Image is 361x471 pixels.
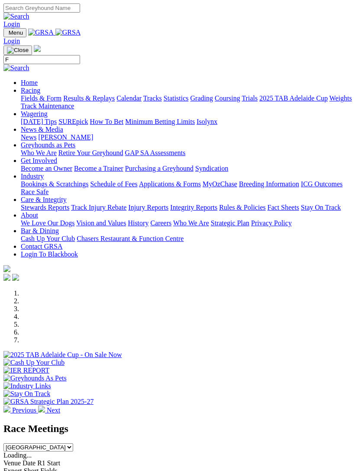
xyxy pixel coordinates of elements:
[116,94,142,102] a: Calendar
[21,180,88,188] a: Bookings & Scratchings
[90,180,137,188] a: Schedule of Fees
[3,55,80,64] input: Search
[301,180,342,188] a: ICG Outcomes
[170,204,217,211] a: Integrity Reports
[21,250,78,258] a: Login To Blackbook
[21,204,69,211] a: Stewards Reports
[139,180,201,188] a: Applications & Forms
[125,165,193,172] a: Purchasing a Greyhound
[71,204,126,211] a: Track Injury Rebate
[21,133,358,141] div: News & Media
[12,406,36,414] span: Previous
[28,29,54,36] img: GRSA
[215,94,240,102] a: Coursing
[3,265,10,272] img: logo-grsa-white.png
[7,47,29,54] img: Close
[3,390,50,398] img: Stay On Track
[3,406,38,414] a: Previous
[21,118,358,126] div: Wagering
[219,204,266,211] a: Rules & Policies
[3,452,32,459] span: Loading...
[58,118,88,125] a: SUREpick
[128,219,148,227] a: History
[3,274,10,281] img: facebook.svg
[58,149,123,156] a: Retire Your Greyhound
[21,204,358,211] div: Care & Integrity
[21,87,40,94] a: Racing
[21,157,57,164] a: Get Involved
[3,351,122,359] img: 2025 TAB Adelaide Cup - On Sale Now
[74,165,123,172] a: Become a Trainer
[190,94,213,102] a: Grading
[150,219,171,227] a: Careers
[3,398,93,406] img: GRSA Strategic Plan 2025-27
[21,126,63,133] a: News & Media
[197,118,217,125] a: Isolynx
[173,219,209,227] a: Who We Are
[3,64,29,72] img: Search
[21,110,48,117] a: Wagering
[21,172,44,180] a: Industry
[21,102,74,110] a: Track Maintenance
[21,227,59,234] a: Bar & Dining
[3,459,21,467] span: Venue
[3,20,20,28] a: Login
[21,243,62,250] a: Contact GRSA
[21,188,48,195] a: Race Safe
[38,133,93,141] a: [PERSON_NAME]
[242,94,258,102] a: Trials
[55,29,81,36] img: GRSA
[329,94,352,102] a: Weights
[3,382,51,390] img: Industry Links
[3,367,49,374] img: IER REPORT
[203,180,237,188] a: MyOzChase
[21,219,74,227] a: We Love Our Dogs
[77,235,184,242] a: Chasers Restaurant & Function Centre
[63,94,115,102] a: Results & Replays
[76,219,126,227] a: Vision and Values
[251,219,292,227] a: Privacy Policy
[21,141,75,149] a: Greyhounds as Pets
[21,165,72,172] a: Become an Owner
[21,219,358,227] div: About
[21,149,358,157] div: Greyhounds as Pets
[301,204,341,211] a: Stay On Track
[47,406,60,414] span: Next
[21,235,358,243] div: Bar & Dining
[21,94,358,110] div: Racing
[21,133,36,141] a: News
[195,165,228,172] a: Syndication
[90,118,124,125] a: How To Bet
[21,149,57,156] a: Who We Are
[21,180,358,196] div: Industry
[3,45,32,55] button: Toggle navigation
[38,406,60,414] a: Next
[268,204,299,211] a: Fact Sheets
[9,29,23,36] span: Menu
[128,204,168,211] a: Injury Reports
[23,459,35,467] span: Date
[12,274,19,281] img: twitter.svg
[259,94,328,102] a: 2025 TAB Adelaide Cup
[3,37,20,45] a: Login
[3,359,64,367] img: Cash Up Your Club
[125,149,186,156] a: GAP SA Assessments
[21,235,75,242] a: Cash Up Your Club
[21,94,61,102] a: Fields & Form
[21,165,358,172] div: Get Involved
[143,94,162,102] a: Tracks
[21,211,38,219] a: About
[164,94,189,102] a: Statistics
[3,406,10,413] img: chevron-left-pager-white.svg
[125,118,195,125] a: Minimum Betting Limits
[239,180,299,188] a: Breeding Information
[3,13,29,20] img: Search
[3,3,80,13] input: Search
[37,459,60,467] span: R1 Start
[3,28,26,37] button: Toggle navigation
[34,45,41,52] img: logo-grsa-white.png
[21,196,67,203] a: Care & Integrity
[21,118,57,125] a: [DATE] Tips
[3,423,358,435] h2: Race Meetings
[3,374,67,382] img: Greyhounds As Pets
